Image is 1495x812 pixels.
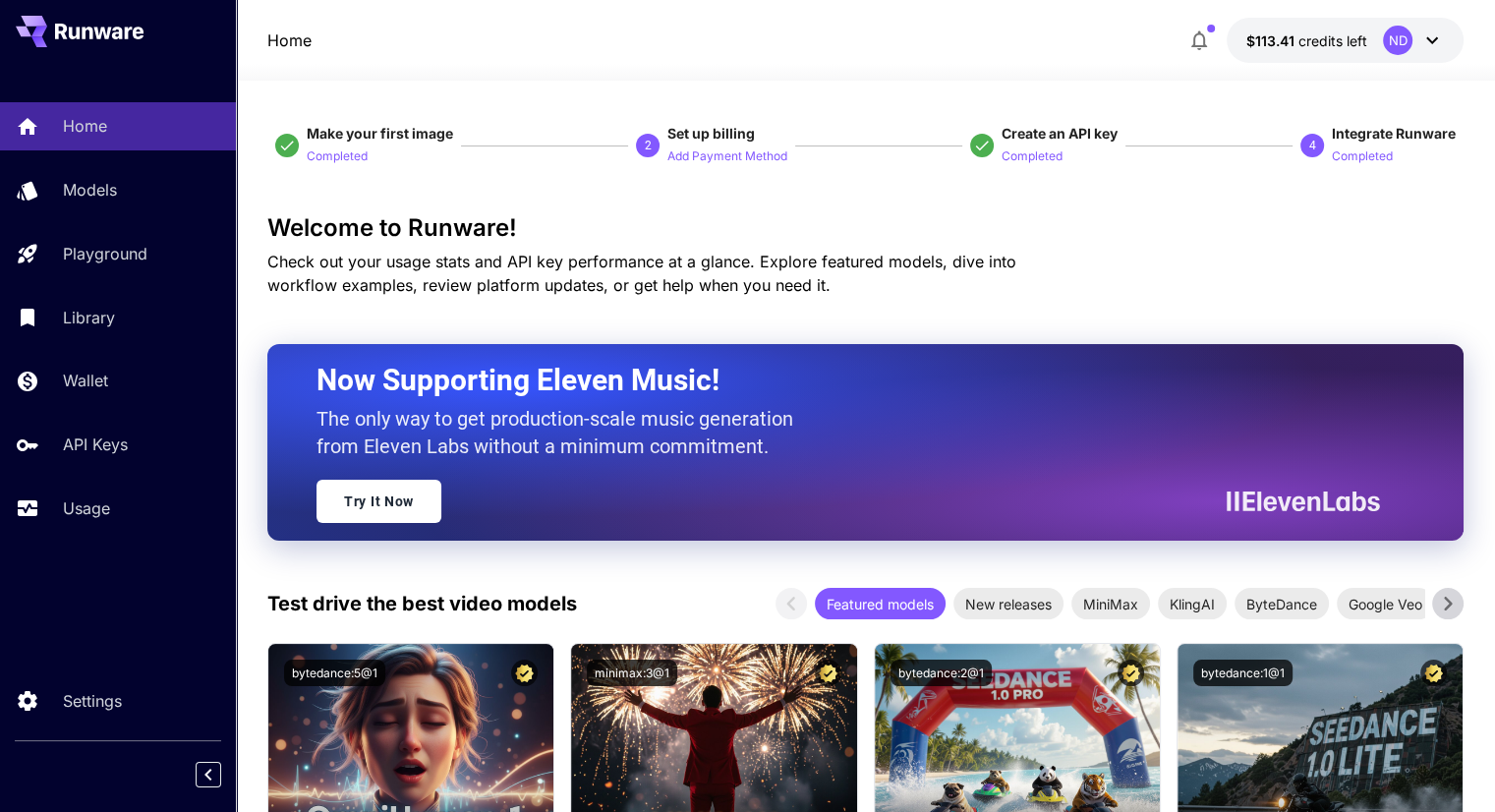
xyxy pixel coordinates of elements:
[667,144,787,167] button: Add Payment Method
[63,496,110,520] p: Usage
[284,660,385,686] button: bytedance:5@1
[1002,125,1118,142] span: Create an API key
[1337,594,1434,614] span: Google Veo
[1420,660,1447,686] button: Certified Model – Vetted for best performance and includes a commercial license.
[63,306,115,329] p: Library
[645,137,652,154] p: 2
[196,762,221,787] button: Collapse sidebar
[316,480,441,523] a: Try It Now
[1002,147,1063,166] p: Completed
[63,242,147,265] p: Playground
[1193,660,1293,686] button: bytedance:1@1
[1332,144,1393,167] button: Completed
[1235,594,1329,614] span: ByteDance
[307,144,368,167] button: Completed
[63,114,107,138] p: Home
[953,588,1064,619] div: New releases
[815,588,946,619] div: Featured models
[1246,32,1298,49] span: $113.41
[1332,125,1456,142] span: Integrate Runware
[667,125,755,142] span: Set up billing
[267,252,1016,295] span: Check out your usage stats and API key performance at a glance. Explore featured models, dive int...
[1071,594,1150,614] span: MiniMax
[667,147,787,166] p: Add Payment Method
[1337,588,1434,619] div: Google Veo
[1383,26,1412,55] div: ND
[511,660,538,686] button: Certified Model – Vetted for best performance and includes a commercial license.
[210,757,236,792] div: Collapse sidebar
[307,125,453,142] span: Make your first image
[1071,588,1150,619] div: MiniMax
[1235,588,1329,619] div: ByteDance
[1158,594,1227,614] span: KlingAI
[63,178,117,202] p: Models
[63,689,122,713] p: Settings
[891,660,992,686] button: bytedance:2@1
[1246,30,1367,51] div: $113.4057
[815,594,946,614] span: Featured models
[267,589,577,618] p: Test drive the best video models
[63,433,128,456] p: API Keys
[267,29,312,52] nav: breadcrumb
[1227,18,1464,63] button: $113.4057ND
[1308,137,1315,154] p: 4
[587,660,677,686] button: minimax:3@1
[316,405,808,460] p: The only way to get production-scale music generation from Eleven Labs without a minimum commitment.
[953,594,1064,614] span: New releases
[1298,32,1367,49] span: credits left
[1002,144,1063,167] button: Completed
[307,147,368,166] p: Completed
[815,660,841,686] button: Certified Model – Vetted for best performance and includes a commercial license.
[1332,147,1393,166] p: Completed
[63,369,108,392] p: Wallet
[267,214,1464,242] h3: Welcome to Runware!
[1158,588,1227,619] div: KlingAI
[1118,660,1144,686] button: Certified Model – Vetted for best performance and includes a commercial license.
[316,362,1365,399] h2: Now Supporting Eleven Music!
[267,29,312,52] a: Home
